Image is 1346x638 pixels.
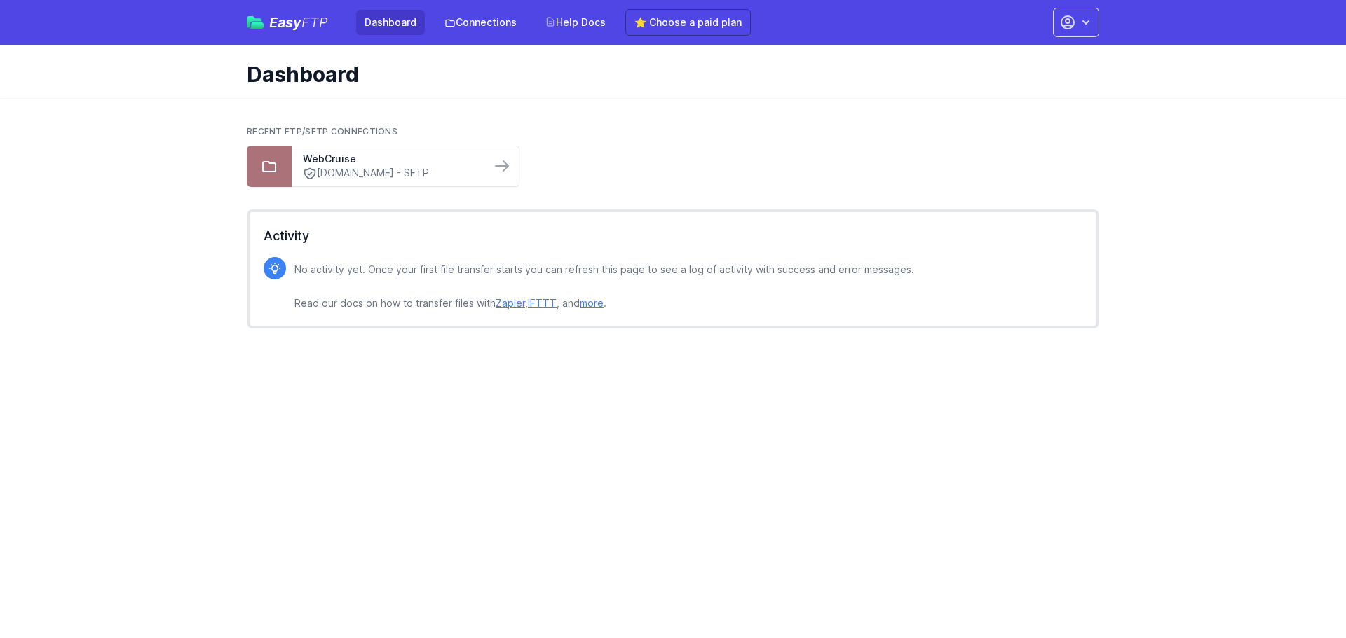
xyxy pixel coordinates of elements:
[303,166,480,181] a: [DOMAIN_NAME] - SFTP
[247,15,328,29] a: EasyFTP
[247,62,1088,87] h1: Dashboard
[536,10,614,35] a: Help Docs
[264,226,1082,246] h2: Activity
[303,152,480,166] a: WebCruise
[247,16,264,29] img: easyftp_logo.png
[496,297,525,309] a: Zapier
[580,297,604,309] a: more
[294,261,914,312] p: No activity yet. Once your first file transfer starts you can refresh this page to see a log of a...
[625,9,751,36] a: ⭐ Choose a paid plan
[436,10,525,35] a: Connections
[269,15,328,29] span: Easy
[247,126,1099,137] h2: Recent FTP/SFTP Connections
[356,10,425,35] a: Dashboard
[301,14,328,31] span: FTP
[528,297,557,309] a: IFTTT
